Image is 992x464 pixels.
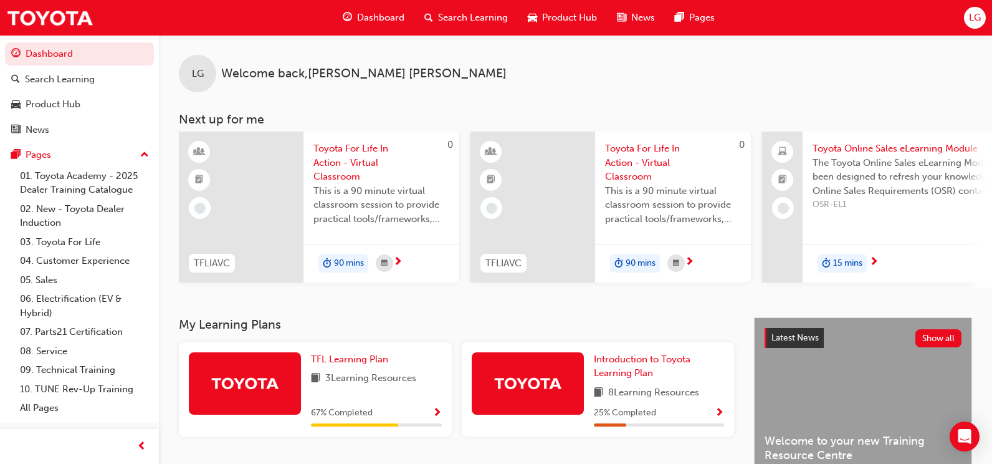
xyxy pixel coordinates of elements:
[11,125,21,136] span: news-icon
[617,10,626,26] span: news-icon
[5,93,154,116] a: Product Hub
[26,123,49,137] div: News
[432,408,442,419] span: Show Progress
[675,10,684,26] span: pages-icon
[685,257,694,268] span: next-icon
[15,322,154,342] a: 07. Parts21 Certification
[5,40,154,143] button: DashboardSearch LearningProduct HubNews
[15,399,154,418] a: All Pages
[159,112,992,127] h3: Next up for me
[447,139,453,150] span: 0
[26,148,51,162] div: Pages
[313,142,449,184] span: Toyota For Life In Action - Virtual Classroom
[323,256,331,272] span: duration-icon
[765,328,961,348] a: Latest NewsShow all
[6,4,93,32] img: Trak
[313,184,449,226] span: This is a 90 minute virtual classroom session to provide practical tools/frameworks, behaviours a...
[343,10,352,26] span: guage-icon
[969,11,981,25] span: LG
[626,256,656,271] span: 90 mins
[393,257,403,268] span: next-icon
[964,7,986,29] button: LG
[778,144,787,160] span: laptop-icon
[689,11,715,25] span: Pages
[26,97,80,112] div: Product Hub
[494,372,562,394] img: Trak
[11,150,21,161] span: pages-icon
[5,42,154,65] a: Dashboard
[311,352,393,367] a: TFL Learning Plan
[771,332,819,343] span: Latest News
[334,256,364,271] span: 90 mins
[915,329,962,347] button: Show all
[833,256,862,271] span: 15 mins
[487,144,495,160] span: learningResourceType_INSTRUCTOR_LED-icon
[608,385,699,401] span: 8 Learning Resources
[15,233,154,252] a: 03. Toyota For Life
[194,203,206,214] span: learningRecordVerb_NONE-icon
[357,11,404,25] span: Dashboard
[195,144,204,160] span: learningResourceType_INSTRUCTOR_LED-icon
[528,10,537,26] span: car-icon
[15,200,154,233] a: 02. New - Toyota Dealer Induction
[594,354,690,379] span: Introduction to Toyota Learning Plan
[605,142,741,184] span: Toyota For Life In Action - Virtual Classroom
[486,203,497,214] span: learningRecordVerb_NONE-icon
[11,99,21,110] span: car-icon
[822,256,831,272] span: duration-icon
[179,317,734,332] h3: My Learning Plans
[11,74,20,85] span: search-icon
[715,408,724,419] span: Show Progress
[631,11,655,25] span: News
[605,184,741,226] span: This is a 90 minute virtual classroom session to provide practical tools/frameworks, behaviours a...
[15,289,154,322] a: 06. Electrification (EV & Hybrid)
[665,5,725,31] a: pages-iconPages
[211,372,279,394] img: Trak
[221,67,507,81] span: Welcome back , [PERSON_NAME] [PERSON_NAME]
[311,371,320,387] span: book-icon
[487,172,495,188] span: booktick-icon
[673,256,679,271] span: calendar-icon
[739,139,745,150] span: 0
[432,405,442,421] button: Show Progress
[424,10,433,26] span: search-icon
[470,132,751,283] a: 0TFLIAVCToyota For Life In Action - Virtual ClassroomThis is a 90 minute virtual classroom sessio...
[594,406,656,420] span: 25 % Completed
[594,385,603,401] span: book-icon
[15,167,154,200] a: 01. Toyota Academy - 2025 Dealer Training Catalogue
[194,256,230,271] span: TFLIAVC
[765,434,961,462] span: Welcome to your new Training Resource Centre
[25,72,95,87] div: Search Learning
[950,422,980,452] div: Open Intercom Messenger
[381,256,388,271] span: calendar-icon
[195,172,204,188] span: booktick-icon
[778,203,789,214] span: learningRecordVerb_NONE-icon
[414,5,518,31] a: search-iconSearch Learning
[869,257,879,268] span: next-icon
[518,5,607,31] a: car-iconProduct Hub
[179,132,459,283] a: 0TFLIAVCToyota For Life In Action - Virtual ClassroomThis is a 90 minute virtual classroom sessio...
[438,11,508,25] span: Search Learning
[5,143,154,167] button: Pages
[715,405,724,421] button: Show Progress
[15,360,154,380] a: 09. Technical Training
[485,256,522,271] span: TFLIAVC
[311,354,388,365] span: TFL Learning Plan
[778,172,787,188] span: booktick-icon
[614,256,623,272] span: duration-icon
[137,439,146,455] span: prev-icon
[5,118,154,142] a: News
[607,5,665,31] a: news-iconNews
[325,371,416,387] span: 3 Learning Resources
[15,251,154,271] a: 04. Customer Experience
[5,68,154,91] a: Search Learning
[140,147,149,163] span: up-icon
[594,352,725,380] a: Introduction to Toyota Learning Plan
[542,11,597,25] span: Product Hub
[311,406,373,420] span: 67 % Completed
[11,49,21,60] span: guage-icon
[15,271,154,290] a: 05. Sales
[15,342,154,361] a: 08. Service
